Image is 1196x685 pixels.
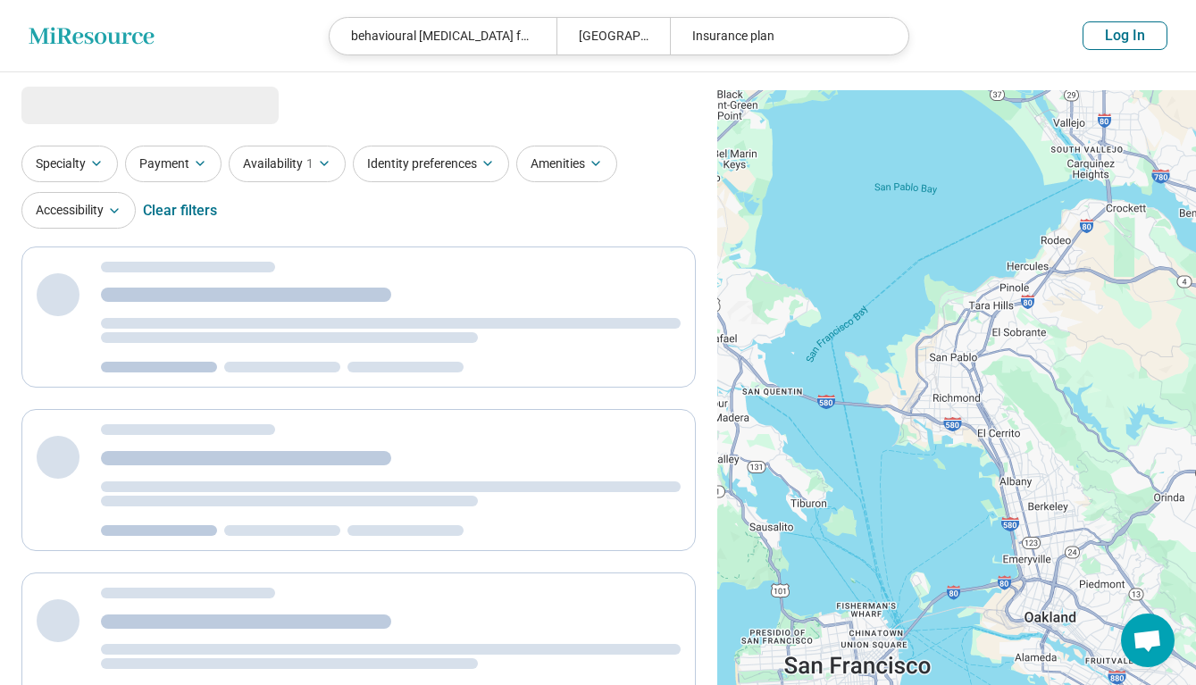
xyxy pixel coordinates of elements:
div: [GEOGRAPHIC_DATA], [GEOGRAPHIC_DATA] [556,18,670,54]
div: Open chat [1121,614,1175,667]
div: Insurance plan [670,18,897,54]
button: Identity preferences [353,146,509,182]
span: 1 [306,155,314,173]
button: Log In [1083,21,1167,50]
span: Loading... [21,87,171,122]
button: Payment [125,146,222,182]
button: Accessibility [21,192,136,229]
button: Amenities [516,146,617,182]
div: Clear filters [143,189,217,232]
div: behavioural [MEDICAL_DATA] for an [DEMOGRAPHIC_DATA] [330,18,556,54]
button: Availability1 [229,146,346,182]
button: Specialty [21,146,118,182]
